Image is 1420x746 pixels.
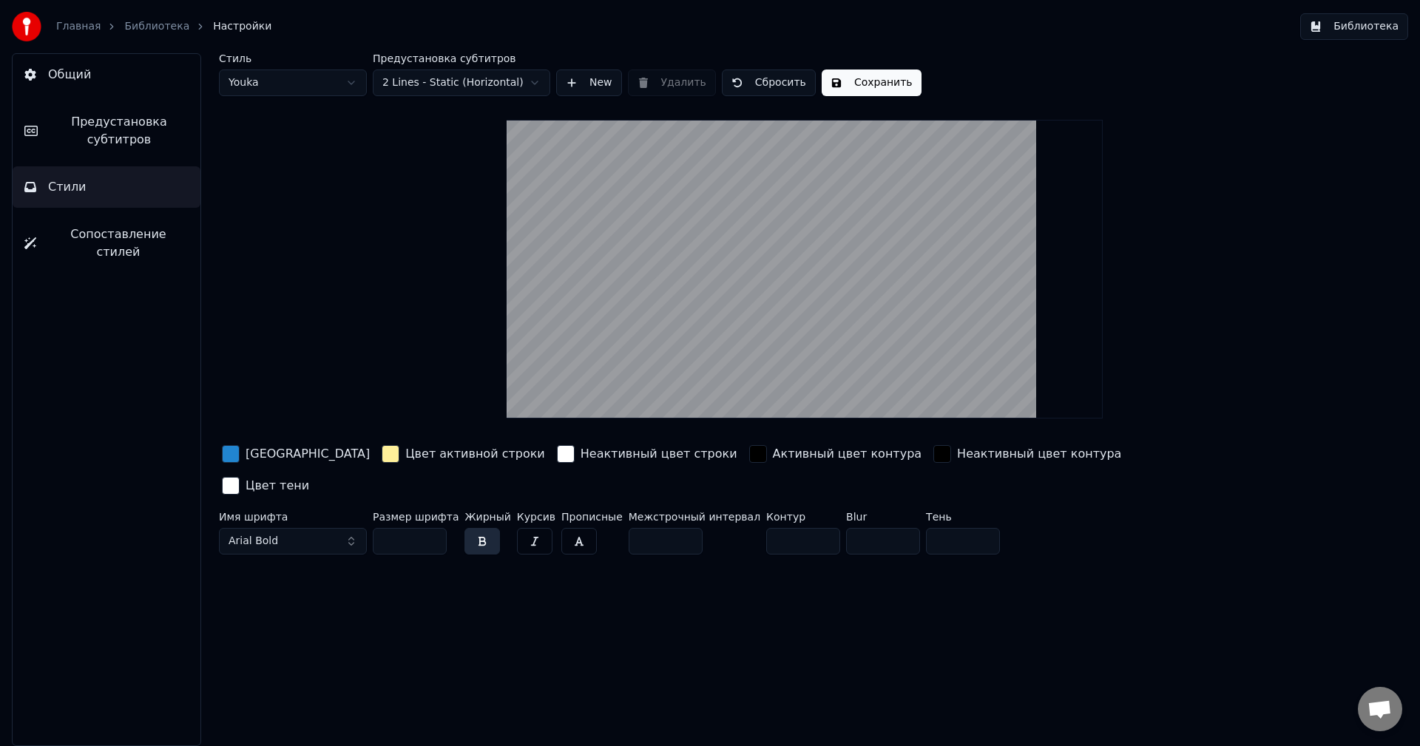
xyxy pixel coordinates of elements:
[373,53,550,64] label: Предустановка субтитров
[13,166,200,208] button: Стили
[48,66,91,84] span: Общий
[554,442,740,466] button: Неактивный цвет строки
[219,474,312,498] button: Цвет тени
[219,512,367,522] label: Имя шрифта
[12,12,41,41] img: youka
[930,442,1124,466] button: Неактивный цвет контура
[219,442,373,466] button: [GEOGRAPHIC_DATA]
[926,512,1000,522] label: Тень
[957,445,1121,463] div: Неактивный цвет контура
[629,512,760,522] label: Межстрочный интервал
[219,53,367,64] label: Стиль
[246,477,309,495] div: Цвет тени
[229,534,278,549] span: Arial Bold
[746,442,925,466] button: Активный цвет контура
[124,19,189,34] a: Библиотека
[1358,687,1402,731] div: Відкритий чат
[773,445,922,463] div: Активный цвет контура
[13,54,200,95] button: Общий
[822,69,922,96] button: Сохранить
[556,69,622,96] button: New
[13,101,200,160] button: Предустановка субтитров
[722,69,816,96] button: Сбросить
[379,442,548,466] button: Цвет активной строки
[56,19,101,34] a: Главная
[213,19,271,34] span: Настройки
[766,512,840,522] label: Контур
[464,512,510,522] label: Жирный
[1300,13,1408,40] button: Библиотека
[846,512,920,522] label: Blur
[48,226,189,261] span: Сопоставление стилей
[373,512,459,522] label: Размер шрифта
[50,113,189,149] span: Предустановка субтитров
[13,214,200,273] button: Сопоставление стилей
[581,445,737,463] div: Неактивный цвет строки
[48,178,87,196] span: Стили
[561,512,623,522] label: Прописные
[56,19,271,34] nav: breadcrumb
[405,445,545,463] div: Цвет активной строки
[246,445,370,463] div: [GEOGRAPHIC_DATA]
[517,512,555,522] label: Курсив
